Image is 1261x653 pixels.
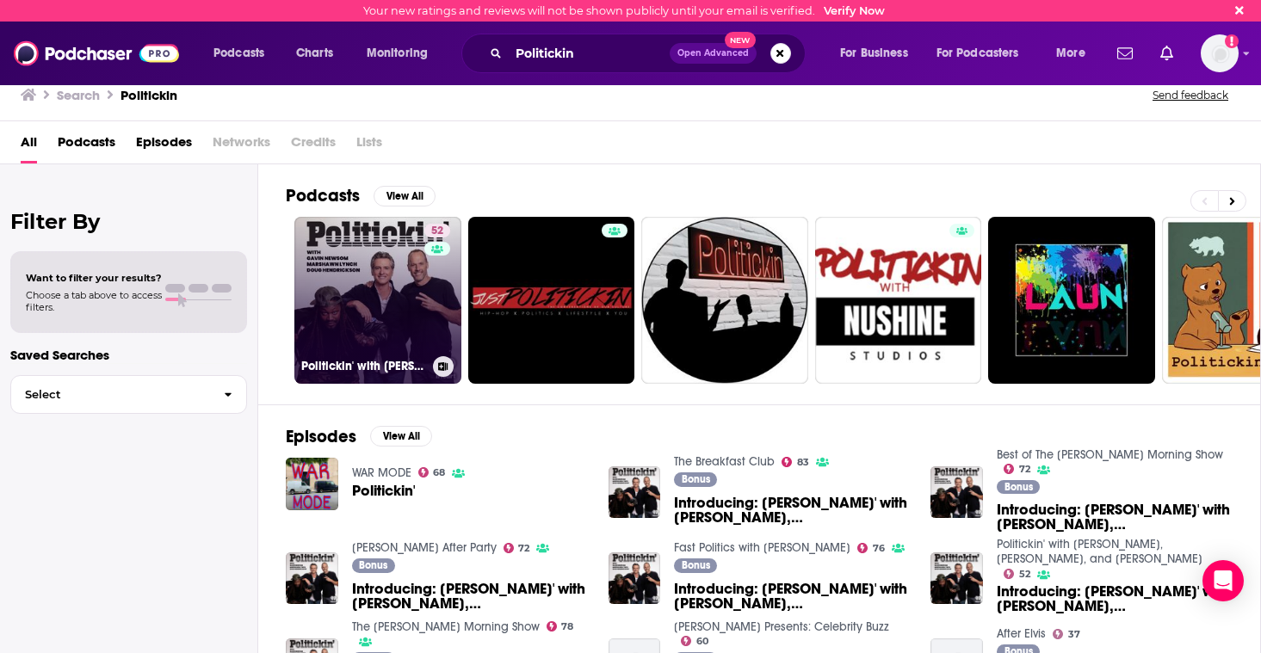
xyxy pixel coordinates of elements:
span: Monitoring [367,41,428,65]
span: Charts [296,41,333,65]
img: Podchaser - Follow, Share and Rate Podcasts [14,37,179,70]
span: For Business [840,41,908,65]
h2: Filter By [10,209,247,234]
img: Introducing: Politickin' with Gavin Newsom, Marshawn Lynch, and Doug Hendrickson [609,466,661,519]
button: View All [374,186,436,206]
img: User Profile [1201,34,1239,72]
a: Show notifications dropdown [1153,39,1180,68]
span: Want to filter your results? [26,272,162,284]
a: 52 [1004,569,1030,579]
span: Introducing: [PERSON_NAME]' with [PERSON_NAME], [PERSON_NAME], and [PERSON_NAME] [997,502,1233,532]
span: Select [11,389,210,400]
button: open menu [1044,40,1107,67]
button: Open AdvancedNew [670,43,757,64]
a: Introducing: Politickin' with Gavin Newsom, Marshawn Lynch, and Doug Hendrickson [674,582,910,611]
button: open menu [828,40,930,67]
a: Podcasts [58,128,115,163]
a: Politickin' [286,458,338,510]
span: 68 [433,469,445,477]
a: 52Politickin' with [PERSON_NAME], [PERSON_NAME], and [PERSON_NAME] [294,217,461,384]
a: Charts [285,40,343,67]
span: New [725,32,756,48]
a: 52 [424,224,450,237]
a: The Breakfast Club [674,454,775,469]
button: Select [10,375,247,414]
span: For Podcasters [936,41,1019,65]
a: Show notifications dropdown [1110,39,1140,68]
a: EpisodesView All [286,426,432,447]
svg: Email not verified [1225,34,1239,48]
span: Networks [213,128,270,163]
span: More [1056,41,1085,65]
a: Introducing: Politickin' with Gavin Newsom, Marshawn Lynch, and Doug Hendrickson [997,584,1233,613]
a: 60 [681,636,708,646]
span: Bonus [1004,482,1033,492]
span: Bonus [682,560,710,570]
a: Best of The Steve Harvey Morning Show [997,447,1223,462]
a: 76 [857,543,885,553]
a: Elvis Duran's After Party [352,540,497,555]
img: Introducing: Politickin' with Gavin Newsom, Marshawn Lynch, and Doug Hendrickson [286,552,338,605]
h3: Search [57,87,100,103]
a: After Elvis [997,626,1046,641]
button: Show profile menu [1201,34,1239,72]
a: Introducing: Politickin' with Gavin Newsom, Marshawn Lynch, and Doug Hendrickson [352,582,588,611]
h2: Episodes [286,426,356,447]
p: Saved Searches [10,347,247,363]
button: Send feedback [1147,88,1233,102]
a: Politickin' [352,484,415,498]
span: 83 [797,459,809,466]
span: Introducing: [PERSON_NAME]' with [PERSON_NAME], [PERSON_NAME], and [PERSON_NAME] [997,584,1233,613]
span: Bonus [359,560,387,570]
button: View All [370,426,432,447]
button: open menu [355,40,450,67]
a: 72 [1004,464,1030,474]
span: Credits [291,128,336,163]
a: Introducing: Politickin' with Gavin Newsom, Marshawn Lynch, and Doug Hendrickson [997,502,1233,532]
a: WAR MODE [352,465,411,480]
a: 83 [782,457,809,467]
a: Elvis Duran Presents: Celebrity Buzz [674,619,889,634]
a: 37 [1053,629,1080,639]
a: 68 [418,467,446,477]
span: Introducing: [PERSON_NAME]' with [PERSON_NAME], [PERSON_NAME], and [PERSON_NAME] [674,496,910,525]
img: Introducing: Politickin' with Gavin Newsom, Marshawn Lynch, and Doug Hendrickson [609,552,661,605]
a: Episodes [136,128,192,163]
a: PodcastsView All [286,185,436,206]
span: 78 [561,623,573,631]
img: Introducing: Politickin' with Gavin Newsom, Marshawn Lynch, and Doug Hendrickson [930,552,983,605]
img: Introducing: Politickin' with Gavin Newsom, Marshawn Lynch, and Doug Hendrickson [930,466,983,519]
span: 72 [1019,465,1030,473]
span: Choose a tab above to access filters. [26,289,162,313]
div: Your new ratings and reviews will not be shown publicly until your email is verified. [363,4,885,17]
button: open menu [201,40,287,67]
span: 37 [1068,631,1080,638]
span: Podcasts [213,41,264,65]
span: Bonus [682,474,710,484]
span: Introducing: [PERSON_NAME]' with [PERSON_NAME], [PERSON_NAME], and [PERSON_NAME] [352,582,588,611]
span: Logged in as KaraSevenLetter [1201,34,1239,72]
span: 72 [518,545,529,552]
span: 76 [873,545,885,552]
a: 78 [547,621,574,631]
span: Lists [356,128,382,163]
button: open menu [925,40,1044,67]
div: Open Intercom Messenger [1202,560,1244,601]
span: Introducing: [PERSON_NAME]' with [PERSON_NAME], [PERSON_NAME], and [PERSON_NAME] [674,582,910,611]
div: Search podcasts, credits, & more... [478,34,822,73]
span: 52 [1019,570,1030,578]
a: Politickin' with Gavin Newsom, Marshawn Lynch, and Doug Hendrickson [997,537,1202,566]
h3: Politickin' with [PERSON_NAME], [PERSON_NAME], and [PERSON_NAME] [301,359,426,373]
a: All [21,128,37,163]
a: Verify Now [824,4,885,17]
span: 52 [431,223,443,240]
